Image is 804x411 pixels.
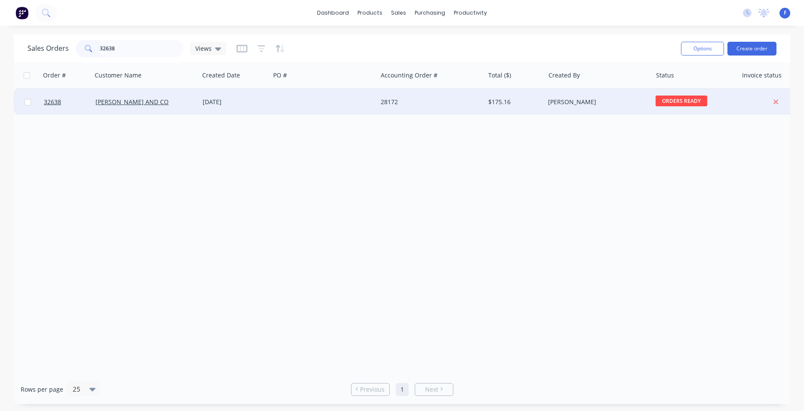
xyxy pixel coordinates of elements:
[415,385,453,394] a: Next page
[784,9,786,17] span: F
[381,71,437,80] div: Accounting Order #
[387,6,410,19] div: sales
[360,385,385,394] span: Previous
[95,98,169,106] a: [PERSON_NAME] AND CO
[548,71,580,80] div: Created By
[548,98,644,106] div: [PERSON_NAME]
[351,385,389,394] a: Previous page
[100,40,184,57] input: Search...
[656,71,674,80] div: Status
[396,383,409,396] a: Page 1 is your current page
[95,71,142,80] div: Customer Name
[44,89,95,115] a: 32638
[727,42,776,56] button: Create order
[348,383,457,396] ul: Pagination
[273,71,287,80] div: PO #
[381,98,476,106] div: 28172
[44,98,61,106] span: 32638
[15,6,28,19] img: Factory
[203,98,267,106] div: [DATE]
[488,98,539,106] div: $175.16
[488,71,511,80] div: Total ($)
[195,44,212,53] span: Views
[313,6,353,19] a: dashboard
[21,385,63,394] span: Rows per page
[656,96,707,106] span: ORDERS READY
[450,6,491,19] div: productivity
[202,71,240,80] div: Created Date
[425,385,438,394] span: Next
[28,44,69,53] h1: Sales Orders
[410,6,450,19] div: purchasing
[353,6,387,19] div: products
[742,71,782,80] div: Invoice status
[43,71,66,80] div: Order #
[681,42,724,56] button: Options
